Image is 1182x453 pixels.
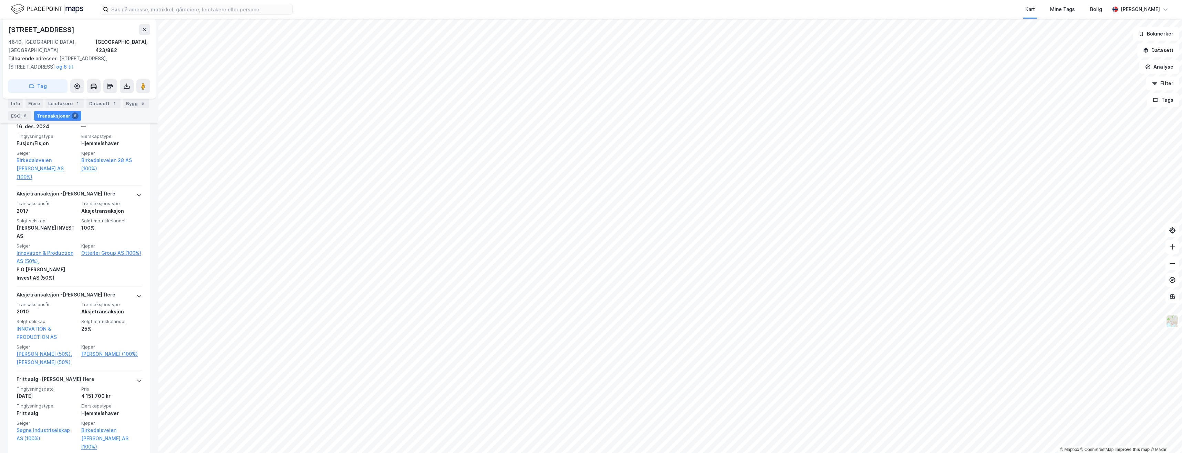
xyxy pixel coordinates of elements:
[81,426,142,451] a: Birkedalsveien [PERSON_NAME] AS (100%)
[1146,77,1179,90] button: Filter
[81,224,142,232] div: 100%
[22,112,29,119] div: 6
[17,201,77,207] span: Transaksjonsår
[1090,5,1102,13] div: Bolig
[34,111,81,121] div: Transaksjoner
[81,325,142,333] div: 25%
[81,207,142,215] div: Aksjetransaksjon
[17,150,77,156] span: Selger
[17,308,77,316] div: 2010
[81,392,142,400] div: 4 151 700 kr
[17,350,77,358] a: [PERSON_NAME] (50%),
[8,99,23,108] div: Info
[8,56,59,61] span: Tilhørende adresser:
[17,218,77,224] span: Solgt selskap
[1148,420,1182,453] iframe: Chat Widget
[17,375,94,386] div: Fritt salg - [PERSON_NAME] flere
[17,243,77,249] span: Selger
[81,403,142,409] span: Eierskapstype
[81,319,142,324] span: Solgt matrikkelandel
[108,4,292,14] input: Søk på adresse, matrikkel, gårdeiere, leietakere eller personer
[81,150,142,156] span: Kjøper
[17,420,77,426] span: Selger
[1133,27,1179,41] button: Bokmerker
[1080,447,1114,452] a: OpenStreetMap
[1121,5,1160,13] div: [PERSON_NAME]
[17,319,77,324] span: Solgt selskap
[81,350,142,358] a: [PERSON_NAME] (100%)
[81,218,142,224] span: Solgt matrikkelandel
[74,100,81,107] div: 1
[17,139,77,148] div: Fusjon/Fisjon
[1166,315,1179,328] img: Z
[81,308,142,316] div: Aksjetransaksjon
[81,133,142,139] span: Eierskapstype
[17,156,77,181] a: Birkedalsveien [PERSON_NAME] AS (100%)
[17,344,77,350] span: Selger
[139,100,146,107] div: 5
[81,249,142,257] a: Otterlei Group AS (100%)
[81,139,142,148] div: Hjemmelshaver
[8,79,68,93] button: Tag
[11,3,83,15] img: logo.f888ab2527a4732fd821a326f86c7f29.svg
[45,99,84,108] div: Leietakere
[17,302,77,308] span: Transaksjonsår
[123,99,149,108] div: Bygg
[17,358,77,366] a: [PERSON_NAME] (50%)
[17,326,57,340] a: INNOVATION & PRODUCTION AS
[8,111,31,121] div: ESG
[8,54,145,71] div: [STREET_ADDRESS], [STREET_ADDRESS]
[8,38,95,54] div: 4640, [GEOGRAPHIC_DATA], [GEOGRAPHIC_DATA]
[17,403,77,409] span: Tinglysningstype
[17,426,77,443] a: Søgne Industriselskap AS (100%)
[17,122,77,131] div: 16. des. 2024
[111,100,118,107] div: 1
[81,243,142,249] span: Kjøper
[81,409,142,417] div: Hjemmelshaver
[1147,93,1179,107] button: Tags
[17,409,77,417] div: Fritt salg
[81,420,142,426] span: Kjøper
[81,302,142,308] span: Transaksjonstype
[17,249,77,265] a: Innovation & Production AS (50%),
[17,392,77,400] div: [DATE]
[81,386,142,392] span: Pris
[1060,447,1079,452] a: Mapbox
[1137,43,1179,57] button: Datasett
[17,133,77,139] span: Tinglysningstype
[86,99,121,108] div: Datasett
[72,112,79,119] div: 6
[17,291,115,302] div: Aksjetransaksjon - [PERSON_NAME] flere
[1025,5,1035,13] div: Kart
[1139,60,1179,74] button: Analyse
[17,207,77,215] div: 2017
[1050,5,1075,13] div: Mine Tags
[81,344,142,350] span: Kjøper
[25,99,43,108] div: Eiere
[17,386,77,392] span: Tinglysningsdato
[81,156,142,173] a: Birkedalsveien 28 AS (100%)
[81,201,142,207] span: Transaksjonstype
[17,224,77,240] div: [PERSON_NAME] INVEST AS
[81,122,142,131] div: —
[8,24,76,35] div: [STREET_ADDRESS]
[95,38,150,54] div: [GEOGRAPHIC_DATA], 423/882
[17,265,77,282] div: P O [PERSON_NAME] Invest AS (50%)
[17,190,115,201] div: Aksjetransaksjon - [PERSON_NAME] flere
[1116,447,1150,452] a: Improve this map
